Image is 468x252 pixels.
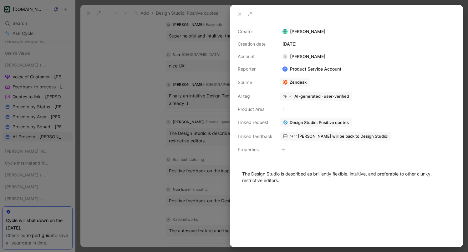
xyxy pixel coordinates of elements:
[280,132,391,141] a: :+1: [PERSON_NAME] will be back to Design Studio!
[238,92,272,100] div: AI tag
[242,170,451,184] div: The Design Studio is described as brilliantly flexible, intuitive, and preferable to other clunky...
[280,78,309,86] a: Zendesk
[280,40,455,48] div: [DATE]
[280,65,344,73] div: Product Service Account
[238,28,272,35] div: Creator
[238,119,272,126] div: Linked request
[238,106,272,113] div: Product Area
[282,54,287,59] div: S
[283,30,287,34] img: avatar
[238,146,272,153] div: Properties
[280,28,455,35] div: [PERSON_NAME]
[238,133,272,140] div: Linked feedback
[238,40,272,48] div: Creation date
[283,67,287,71] div: P
[238,53,272,60] div: Account
[294,93,349,99] div: AI-generated · user-verified
[280,53,328,60] div: [PERSON_NAME]
[290,133,389,139] span: :+1: [PERSON_NAME] will be back to Design Studio!
[238,65,272,73] div: Reporter
[238,79,272,86] div: Source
